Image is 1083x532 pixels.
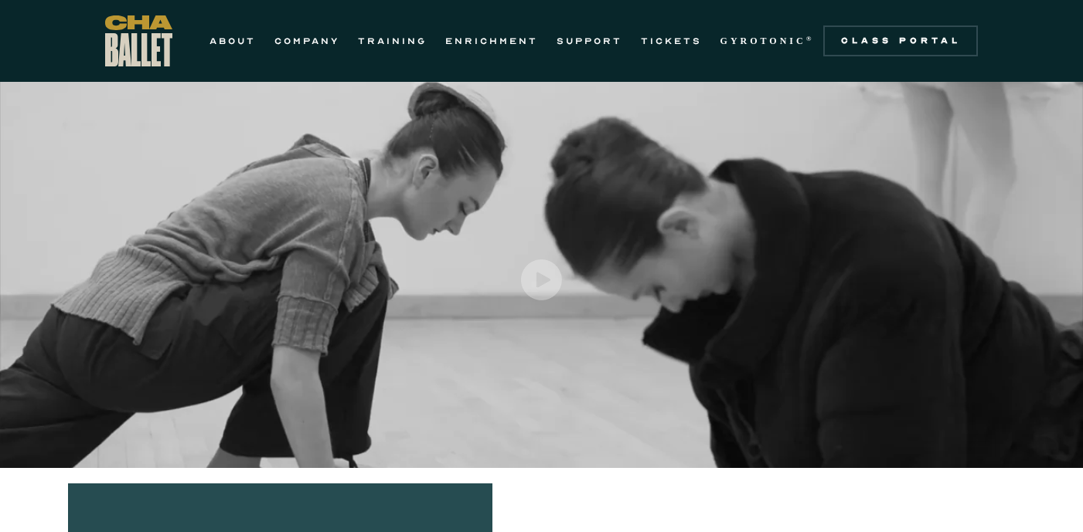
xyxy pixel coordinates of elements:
div: Class Portal [833,35,969,47]
a: TICKETS [641,32,702,50]
a: TRAINING [358,32,427,50]
sup: ® [806,35,815,42]
a: COMPANY [274,32,339,50]
a: SUPPORT [557,32,622,50]
a: ABOUT [209,32,256,50]
strong: GYROTONIC [720,36,806,46]
a: Class Portal [823,25,978,56]
a: ENRICHMENT [445,32,538,50]
a: GYROTONIC® [720,32,815,50]
a: home [105,15,172,66]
